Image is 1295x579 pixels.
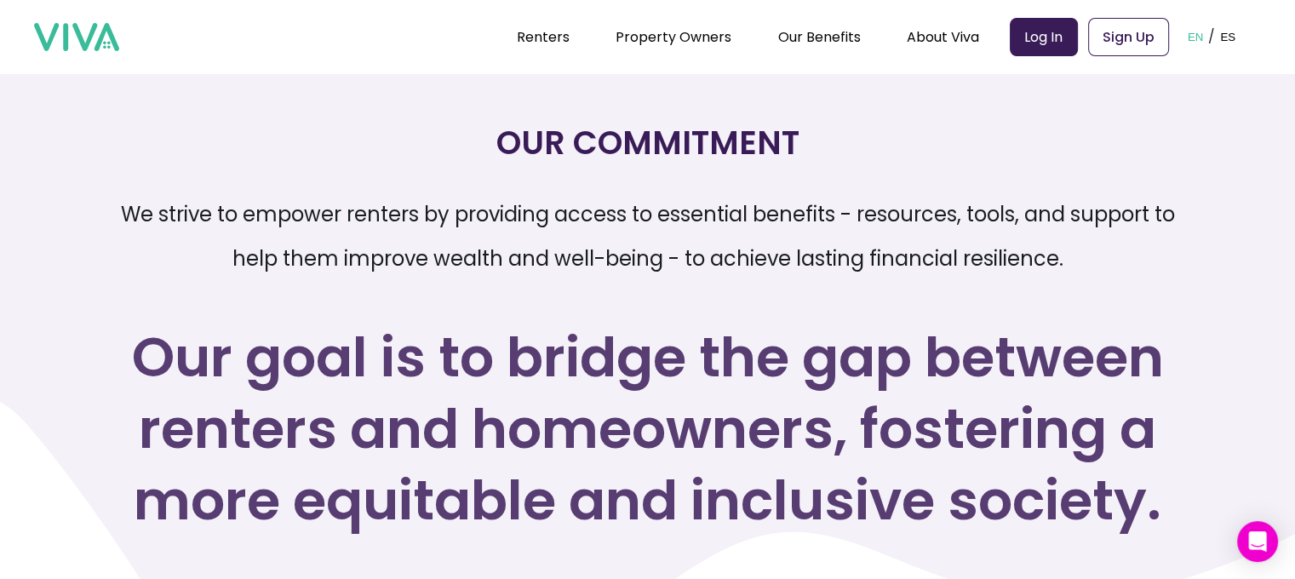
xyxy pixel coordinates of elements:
[1183,10,1209,63] button: EN
[616,27,731,47] a: Property Owners
[1010,18,1078,56] a: Log In
[102,322,1193,536] h3: Our goal is to bridge the gap between renters and homeowners, fostering a more equitable and incl...
[1215,10,1241,63] button: ES
[1208,24,1215,49] p: /
[907,15,979,58] div: About Viva
[1237,521,1278,562] div: Open Intercom Messenger
[517,27,570,47] a: Renters
[34,23,119,52] img: viva
[777,15,860,58] div: Our Benefits
[1088,18,1169,56] a: Sign Up
[102,121,1193,165] h2: Our Commitment
[102,192,1193,281] p: We strive to empower renters by providing access to essential benefits - resources, tools, and su...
